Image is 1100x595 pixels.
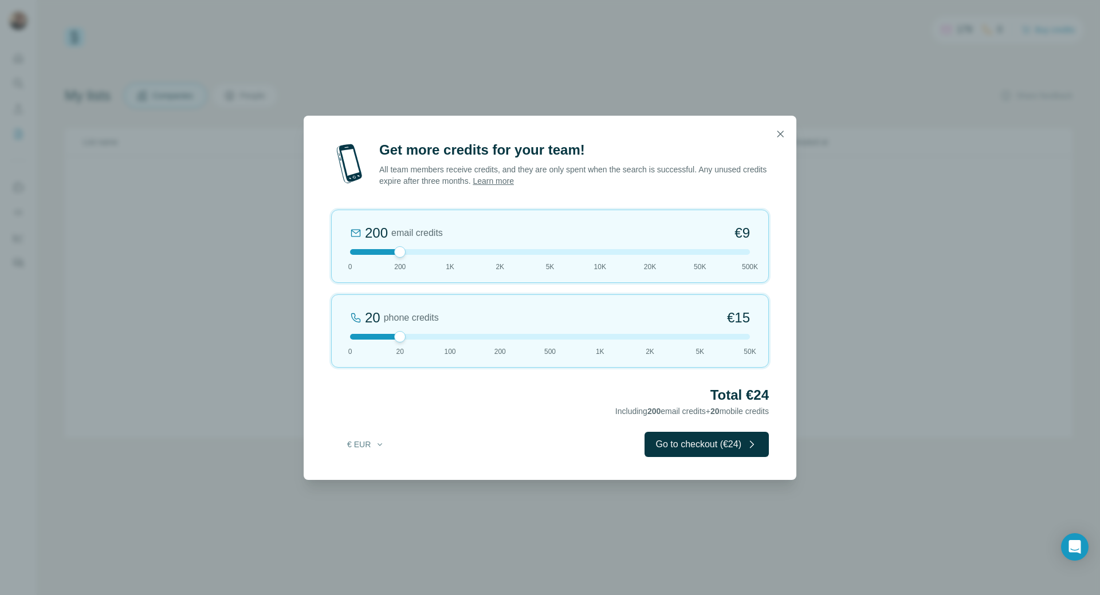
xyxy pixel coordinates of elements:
button: Go to checkout (€24) [645,432,769,457]
span: 0 [348,346,352,357]
span: 20K [644,262,656,272]
span: 0 [348,262,352,272]
span: email credits [391,226,443,240]
div: 200 [365,224,388,242]
div: 20 [365,309,380,327]
p: All team members receive credits, and they are only spent when the search is successful. Any unus... [379,164,769,187]
span: Including email credits + mobile credits [615,407,769,416]
button: € EUR [339,434,392,455]
span: 2K [496,262,504,272]
img: mobile-phone [331,141,368,187]
span: €9 [734,224,750,242]
span: €15 [727,309,750,327]
span: 10K [594,262,606,272]
span: 100 [444,346,455,357]
span: 200 [647,407,661,416]
h2: Total €24 [331,386,769,404]
span: 500 [544,346,556,357]
span: 1K [446,262,454,272]
span: 200 [394,262,406,272]
span: 200 [494,346,506,357]
span: 20 [396,346,404,357]
div: Open Intercom Messenger [1061,533,1089,561]
span: 20 [710,407,720,416]
span: 50K [694,262,706,272]
a: Learn more [473,176,514,186]
span: 500K [742,262,758,272]
span: phone credits [384,311,439,325]
span: 5K [546,262,555,272]
span: 50K [744,346,756,357]
span: 1K [596,346,604,357]
span: 2K [646,346,654,357]
span: 5K [696,346,704,357]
